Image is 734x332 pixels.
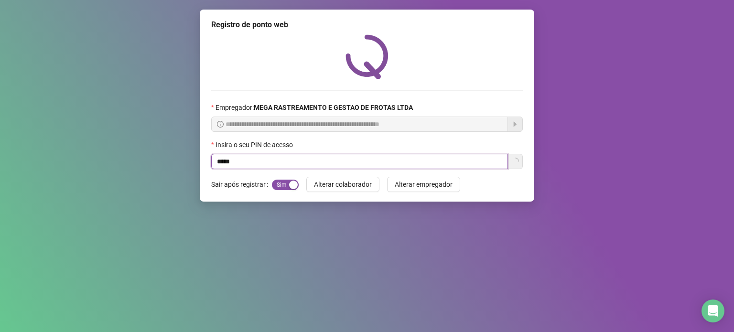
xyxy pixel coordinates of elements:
div: Registro de ponto web [211,19,523,31]
label: Sair após registrar [211,177,272,192]
span: Empregador : [216,102,413,113]
div: Open Intercom Messenger [702,300,724,322]
span: Alterar empregador [395,179,453,190]
label: Insira o seu PIN de acesso [211,139,299,150]
button: Alterar empregador [387,177,460,192]
button: Alterar colaborador [306,177,379,192]
img: QRPoint [345,34,389,79]
strong: MEGA RASTREAMENTO E GESTAO DE FROTAS LTDA [254,104,413,111]
span: info-circle [217,121,224,128]
span: Alterar colaborador [314,179,372,190]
